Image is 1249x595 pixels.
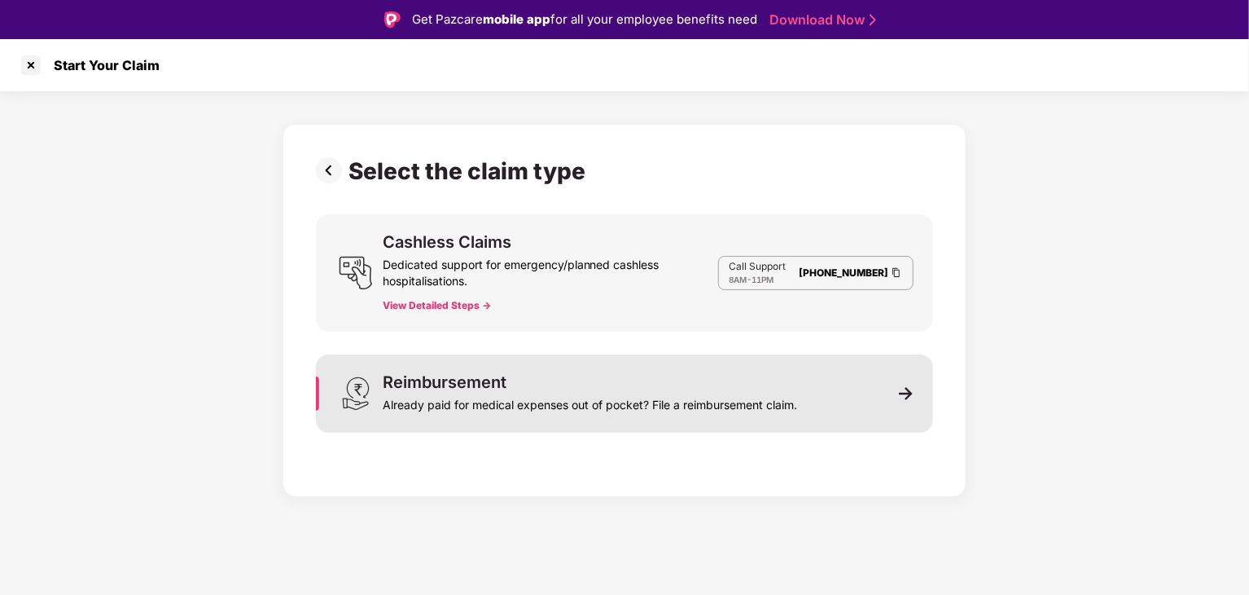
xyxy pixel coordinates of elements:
div: Select the claim type [348,157,592,185]
button: View Detailed Steps -> [383,299,491,312]
strong: mobile app [483,11,550,27]
div: Already paid for medical expenses out of pocket? File a reimbursement claim. [383,390,797,413]
div: Cashless Claims [383,234,511,250]
div: Dedicated support for emergency/planned cashless hospitalisations. [383,250,718,289]
a: Download Now [769,11,871,29]
img: Stroke [870,11,876,29]
span: 11PM [752,275,774,284]
img: svg+xml;base64,PHN2ZyB3aWR0aD0iMTEiIGhlaWdodD0iMTEiIHZpZXdCb3g9IjAgMCAxMSAxMSIgZmlsbD0ibm9uZSIgeG... [899,386,914,401]
img: Logo [384,11,401,28]
span: 8AM [729,275,747,284]
div: Reimbursement [383,374,506,390]
img: svg+xml;base64,PHN2ZyBpZD0iUHJldi0zMngzMiIgeG1sbnM9Imh0dHA6Ly93d3cudzMub3JnLzIwMDAvc3ZnIiB3aWR0aD... [316,157,348,183]
div: - [729,273,786,286]
img: svg+xml;base64,PHN2ZyB3aWR0aD0iMjQiIGhlaWdodD0iMzEiIHZpZXdCb3g9IjAgMCAyNCAzMSIgZmlsbD0ibm9uZSIgeG... [339,377,373,411]
div: Get Pazcare for all your employee benefits need [412,10,757,29]
img: svg+xml;base64,PHN2ZyB3aWR0aD0iMjQiIGhlaWdodD0iMjUiIHZpZXdCb3g9IjAgMCAyNCAyNSIgZmlsbD0ibm9uZSIgeG... [339,256,373,290]
div: Start Your Claim [44,57,160,73]
img: Clipboard Icon [890,266,903,280]
p: Call Support [729,260,786,273]
a: [PHONE_NUMBER] [799,267,888,279]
